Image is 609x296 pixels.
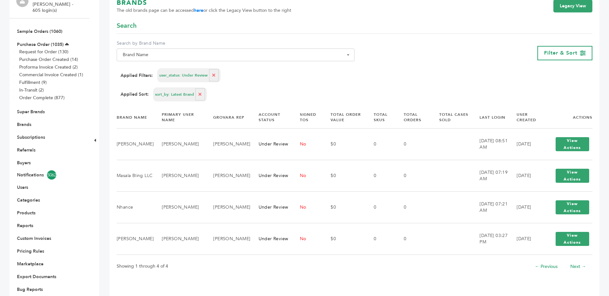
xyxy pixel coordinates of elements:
td: No [292,223,323,255]
td: [PERSON_NAME] [154,191,205,223]
a: Proforma Invoice Created (2) [19,64,78,70]
a: ← Previous [535,263,558,270]
a: Export Documents [17,274,56,280]
span: Filter & Sort [544,49,577,56]
td: [PERSON_NAME] [205,223,250,255]
td: Masala Bling LLC [117,160,154,191]
td: [DATE] [509,191,544,223]
button: View Actions [556,137,589,151]
a: Notifications5062 [17,170,82,180]
th: Account Status [251,107,292,128]
td: 0 [396,223,431,255]
td: $0 [323,160,366,191]
p: Showing 1 through 4 of 4 [117,263,168,270]
span: Brand Name [117,48,355,61]
label: Search by Brand Name [117,40,355,47]
td: [DATE] 07:21 AM [472,191,509,223]
td: $0 [323,128,366,160]
td: 0 [366,223,396,255]
span: 5062 [47,170,56,180]
td: [PERSON_NAME] [205,191,250,223]
a: Subscriptions [17,134,45,140]
td: 0 [396,128,431,160]
td: Under Review [251,223,292,255]
th: Total SKUs [366,107,396,128]
button: View Actions [556,200,589,214]
a: Purchase Order Created (14) [19,56,78,63]
td: [PERSON_NAME] [154,128,205,160]
a: Referrals [17,147,35,153]
a: Commercial Invoice Created (1) [19,72,83,78]
td: [DATE] 03:27 PM [472,223,509,255]
td: $0 [323,191,366,223]
td: $0 [323,223,366,255]
td: [PERSON_NAME] [154,160,205,191]
a: Purchase Order (1035) [17,41,64,48]
a: Fulfillment (9) [19,79,47,85]
a: Reports [17,223,33,229]
a: Custom Invoices [17,235,51,241]
a: Buyers [17,160,31,166]
th: Total Cases Sold [431,107,472,128]
a: Products [17,210,35,216]
td: [DATE] [509,128,544,160]
td: [DATE] 07:19 AM [472,160,509,191]
th: Last Login [472,107,509,128]
strong: Applied Sort: [121,91,149,98]
strong: Applied Filters: [121,72,153,79]
td: No [292,191,323,223]
td: [DATE] [509,223,544,255]
td: [PERSON_NAME] [117,128,154,160]
td: [PERSON_NAME] [117,223,154,255]
a: Pricing Rules [17,248,44,254]
td: No [292,160,323,191]
th: User Created [509,107,544,128]
span: sort_by: Latest Brand [155,92,194,97]
th: Primary User Name [154,107,205,128]
th: Total Orders [396,107,431,128]
td: No [292,128,323,160]
td: 0 [366,128,396,160]
td: Under Review [251,128,292,160]
a: Bug Reports [17,286,43,292]
a: Categories [17,197,40,203]
span: Search [117,21,137,30]
td: [DATE] [509,160,544,191]
a: Marketplace [17,261,43,267]
td: [PERSON_NAME] [205,128,250,160]
a: Request for Order (130) [19,49,68,55]
td: 0 [396,160,431,191]
td: Under Review [251,160,292,191]
td: Nhance [117,191,154,223]
td: [DATE] 08:51 AM [472,128,509,160]
td: Under Review [251,191,292,223]
a: Super Brands [17,109,45,115]
th: Brand Name [117,107,154,128]
th: Actions [544,107,592,128]
a: Users [17,184,28,190]
a: Brands [17,122,31,128]
td: 0 [366,160,396,191]
a: Order Complete (877) [19,95,65,101]
span: The old brands page can be accessed or click the Legacy View button to the right [117,7,291,14]
a: Sample Orders (1060) [17,28,62,34]
th: Total Order Value [323,107,366,128]
a: Next → [570,263,586,270]
td: [PERSON_NAME] [205,160,250,191]
button: View Actions [556,232,589,246]
button: View Actions [556,169,589,183]
td: 0 [396,191,431,223]
a: In-Transit (2) [19,87,44,93]
span: Brand Name [120,50,351,59]
span: user_status: Under Review [159,73,208,78]
a: here [194,7,203,13]
th: Signed TOS [292,107,323,128]
td: 0 [366,191,396,223]
th: Grovara Rep [205,107,250,128]
td: [PERSON_NAME] [154,223,205,255]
